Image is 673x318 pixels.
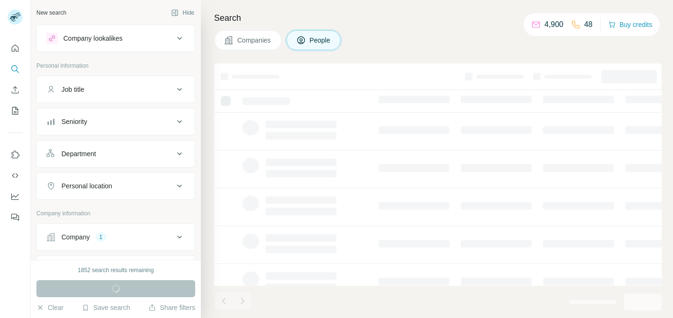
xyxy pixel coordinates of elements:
[36,303,63,312] button: Clear
[61,117,87,126] div: Seniority
[95,233,106,241] div: 1
[310,35,331,45] span: People
[8,40,23,57] button: Quick start
[37,142,195,165] button: Department
[61,181,112,191] div: Personal location
[82,303,130,312] button: Save search
[8,146,23,163] button: Use Surfe on LinkedIn
[61,149,96,159] div: Department
[8,167,23,184] button: Use Surfe API
[164,6,201,20] button: Hide
[37,78,195,101] button: Job title
[214,11,662,25] h4: Search
[36,209,195,218] p: Company information
[78,266,154,274] div: 1852 search results remaining
[148,303,195,312] button: Share filters
[37,110,195,133] button: Seniority
[237,35,272,45] span: Companies
[61,85,84,94] div: Job title
[8,102,23,119] button: My lists
[37,27,195,50] button: Company lookalikes
[37,258,195,281] button: Industry
[36,9,66,17] div: New search
[8,209,23,226] button: Feedback
[8,188,23,205] button: Dashboard
[608,18,652,31] button: Buy credits
[37,226,195,248] button: Company1
[8,61,23,78] button: Search
[8,81,23,98] button: Enrich CSV
[63,34,122,43] div: Company lookalikes
[584,19,593,30] p: 48
[544,19,563,30] p: 4,900
[36,62,195,70] p: Personal information
[37,175,195,197] button: Personal location
[61,232,90,242] div: Company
